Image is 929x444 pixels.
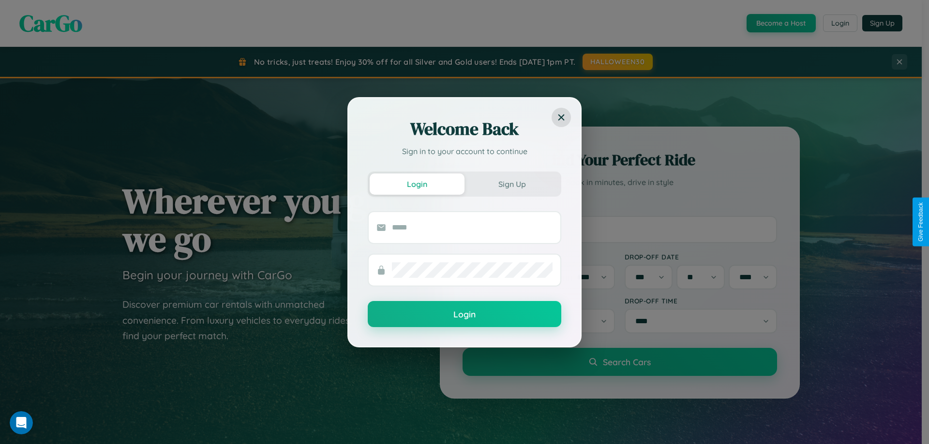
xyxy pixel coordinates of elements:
[368,301,561,327] button: Login
[368,145,561,157] p: Sign in to your account to continue
[917,202,924,242] div: Give Feedback
[464,173,559,195] button: Sign Up
[370,173,464,195] button: Login
[368,117,561,141] h2: Welcome Back
[10,411,33,434] iframe: Intercom live chat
